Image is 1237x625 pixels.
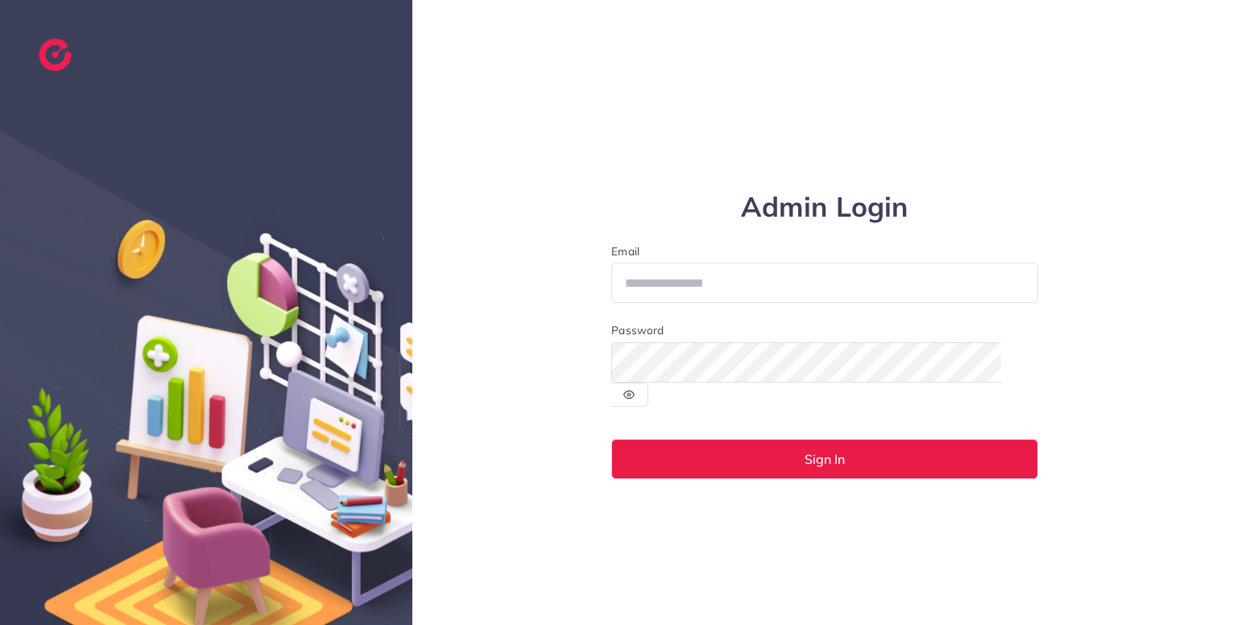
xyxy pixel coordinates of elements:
[805,453,845,466] span: Sign In
[611,439,1038,479] button: Sign In
[611,322,664,338] label: Password
[611,243,1038,259] label: Email
[611,191,1038,224] h1: Admin Login
[39,39,72,71] img: logo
